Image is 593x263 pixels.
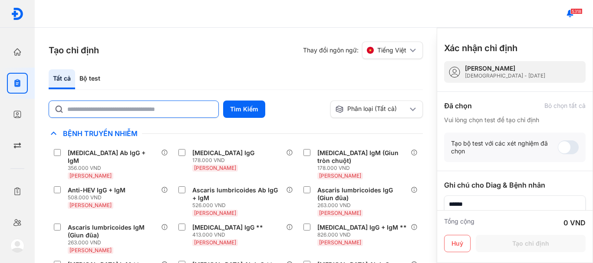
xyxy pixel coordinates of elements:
[11,7,24,20] img: logo
[544,102,586,110] div: Bỏ chọn tất cả
[68,186,125,194] div: Anti-HEV IgG + IgM
[192,186,282,202] div: Ascaris lumbricoides Ab IgG + IgM
[75,69,105,89] div: Bộ test
[68,165,161,172] div: 356.000 VND
[194,165,236,171] span: [PERSON_NAME]
[68,149,158,165] div: [MEDICAL_DATA] Ab IgG + IgM
[194,210,236,216] span: [PERSON_NAME]
[192,231,267,238] div: 413.000 VND
[317,202,411,209] div: 263.000 VND
[69,172,112,179] span: [PERSON_NAME]
[317,186,407,202] div: Ascaris lumbricoides IgG (Giun đũa)
[69,202,112,208] span: [PERSON_NAME]
[223,101,265,118] button: Tìm Kiếm
[192,202,286,209] div: 526.000 VND
[192,149,254,157] div: [MEDICAL_DATA] IgG
[319,172,361,179] span: [PERSON_NAME]
[68,224,158,239] div: Ascaris lumbricoides IgM (Giun đũa)
[317,149,407,165] div: [MEDICAL_DATA] IgM (Giun tròn chuột)
[192,157,258,164] div: 178.000 VND
[465,72,545,79] div: [DEMOGRAPHIC_DATA] - [DATE]
[319,210,361,216] span: [PERSON_NAME]
[317,165,411,172] div: 178.000 VND
[444,218,474,228] div: Tổng cộng
[476,235,586,252] button: Tạo chỉ định
[317,231,410,238] div: 826.000 VND
[59,129,142,138] span: Bệnh Truyền Nhiễm
[444,235,471,252] button: Huỷ
[570,8,583,14] span: 5318
[192,224,263,231] div: [MEDICAL_DATA] IgG **
[451,140,558,155] div: Tạo bộ test với các xét nghiệm đã chọn
[335,105,408,114] div: Phân loại (Tất cả)
[444,101,472,111] div: Đã chọn
[49,69,75,89] div: Tất cả
[68,239,161,246] div: 263.000 VND
[317,224,407,231] div: [MEDICAL_DATA] IgG + IgM **
[444,42,517,54] h3: Xác nhận chỉ định
[69,247,112,253] span: [PERSON_NAME]
[465,65,545,72] div: [PERSON_NAME]
[444,180,586,190] div: Ghi chú cho Diag & Bệnh nhân
[194,239,236,246] span: [PERSON_NAME]
[377,46,406,54] span: Tiếng Việt
[10,239,24,253] img: logo
[319,239,361,246] span: [PERSON_NAME]
[563,218,586,228] div: 0 VND
[68,194,129,201] div: 508.000 VND
[303,42,423,59] div: Thay đổi ngôn ngữ:
[49,44,99,56] h3: Tạo chỉ định
[444,116,586,124] div: Vui lòng chọn test để tạo chỉ định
